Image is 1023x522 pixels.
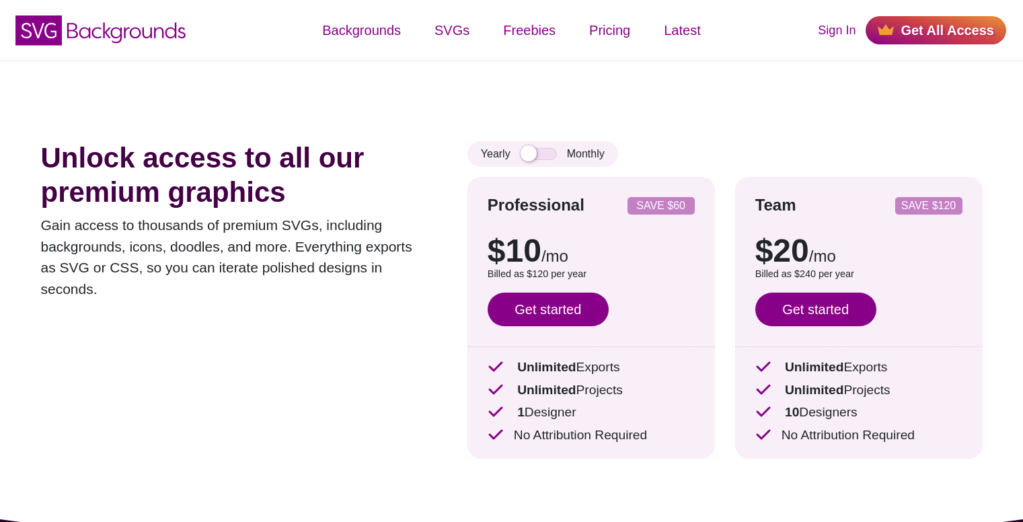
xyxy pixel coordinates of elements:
[785,383,843,397] strong: Unlimited
[755,358,962,377] p: Exports
[41,141,427,209] h1: Unlock access to all our premium graphics
[785,405,799,419] strong: 10
[541,247,568,265] span: /mo
[809,247,836,265] span: /mo
[488,196,584,214] strong: Professional
[488,403,695,422] p: Designer
[418,10,486,50] a: SVGs
[755,267,962,282] p: Billed as $240 per year
[488,235,695,267] p: $10
[488,293,609,326] a: Get started
[785,360,843,374] strong: Unlimited
[572,10,647,50] a: Pricing
[488,358,695,377] p: Exports
[517,383,576,397] strong: Unlimited
[866,16,1006,44] a: Get All Access
[305,10,418,50] a: Backgrounds
[755,381,962,400] p: Projects
[633,200,689,211] p: SAVE $60
[647,10,717,50] a: Latest
[467,141,618,167] div: Yearly Monthly
[488,267,695,282] p: Billed as $120 per year
[517,360,576,374] strong: Unlimited
[486,10,572,50] a: Freebies
[755,293,876,326] a: Get started
[755,235,962,267] p: $20
[517,405,525,419] strong: 1
[488,381,695,400] p: Projects
[488,426,695,445] p: No Attribution Required
[755,426,962,445] p: No Attribution Required
[755,403,962,422] p: Designers
[818,22,856,40] a: Sign In
[755,196,796,214] strong: Team
[901,200,957,211] p: SAVE $120
[41,215,427,299] p: Gain access to thousands of premium SVGs, including backgrounds, icons, doodles, and more. Everyt...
